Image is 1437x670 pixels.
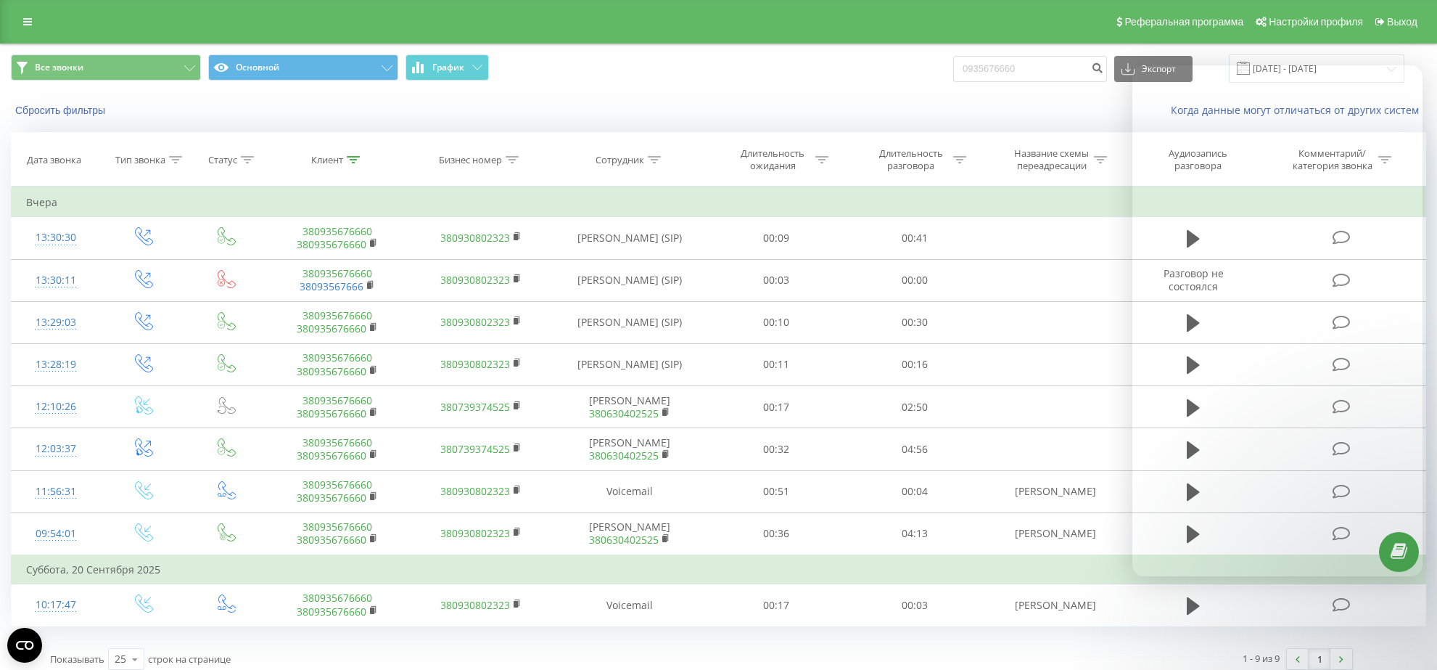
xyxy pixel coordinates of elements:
td: 00:32 [707,428,845,470]
td: 02:50 [845,386,983,428]
td: [PERSON_NAME] [553,512,707,555]
div: Сотрудник [596,154,644,166]
a: 380935676660 [297,533,366,547]
div: 12:03:37 [26,435,85,463]
td: [PERSON_NAME] (SIP) [553,217,707,259]
a: 380930802323 [440,598,510,612]
input: Поиск по номеру [953,56,1107,82]
td: [PERSON_NAME] (SIP) [553,343,707,385]
td: [PERSON_NAME] [984,512,1127,555]
iframe: Intercom live chat [1388,588,1422,623]
div: 13:28:19 [26,351,85,379]
button: Сбросить фильтры [11,104,112,117]
div: 1 - 9 из 9 [1243,651,1280,666]
div: Дата звонка [27,154,81,166]
a: 380739374525 [440,400,510,414]
td: 00:17 [707,584,845,626]
a: 380930802323 [440,357,510,371]
td: 00:51 [707,470,845,512]
div: Клиент [311,154,343,166]
a: 380935676660 [302,436,372,449]
a: 380739374525 [440,442,510,456]
div: 13:30:30 [26,224,85,252]
button: Open CMP widget [7,628,42,663]
a: 380935676660 [297,449,366,462]
td: Voicemail [553,470,707,512]
a: 380630402525 [589,533,659,547]
a: 380935676660 [302,520,372,534]
div: 11:56:31 [26,478,85,506]
a: 380935676660 [302,266,372,280]
td: [PERSON_NAME] [553,428,707,470]
td: 00:30 [845,301,983,343]
span: График [432,62,464,73]
td: 00:03 [707,259,845,301]
div: 09:54:01 [26,520,85,548]
a: 380630402525 [589,407,659,420]
td: Voicemail [553,584,707,626]
td: 04:13 [845,512,983,555]
span: Настройки профиля [1269,16,1363,28]
td: 00:16 [845,343,983,385]
a: 380935676660 [302,224,372,238]
td: 00:09 [707,217,845,259]
div: Длительность разговора [872,147,950,172]
a: 380935676660 [297,322,366,335]
div: 25 [115,652,126,666]
span: Все звонки [35,62,83,73]
a: 380935676660 [297,605,366,618]
td: 00:04 [845,470,983,512]
a: 380630402525 [589,449,659,462]
a: 380935676660 [302,351,372,364]
td: [PERSON_NAME] (SIP) [553,259,707,301]
td: [PERSON_NAME] [553,386,707,428]
a: 1 [1309,649,1330,669]
div: Тип звонка [115,154,165,166]
div: Название схемы переадресации [1013,147,1090,172]
span: Реферальная программа [1124,16,1243,28]
td: 00:11 [707,343,845,385]
a: 380935676660 [297,491,366,504]
span: Показывать [50,653,104,666]
a: 380930802323 [440,231,510,245]
a: 380935676660 [302,591,372,605]
a: 380930802323 [440,484,510,498]
button: Все звонки [11,54,201,81]
a: 380930802323 [440,315,510,329]
a: 380935676660 [297,237,366,251]
span: строк на странице [148,653,231,666]
iframe: Intercom live chat [1132,65,1422,576]
td: 00:10 [707,301,845,343]
div: 13:30:11 [26,266,85,295]
td: 00:03 [845,584,983,626]
div: Длительность ожидания [734,147,812,172]
a: 380935676660 [297,364,366,378]
div: 12:10:26 [26,393,85,421]
a: 380930802323 [440,273,510,287]
a: 380935676660 [302,393,372,407]
a: 380935676660 [297,407,366,420]
td: [PERSON_NAME] [984,584,1127,626]
div: Статус [208,154,237,166]
td: Вчера [12,188,1426,217]
a: 38093567666 [300,279,363,293]
a: 380935676660 [302,478,372,491]
button: Экспорт [1114,56,1193,82]
td: 04:56 [845,428,983,470]
div: Бизнес номер [439,154,502,166]
a: 380935676660 [302,309,372,322]
button: Основной [208,54,398,81]
td: 00:00 [845,259,983,301]
a: 380930802323 [440,526,510,540]
td: 00:41 [845,217,983,259]
td: 00:36 [707,512,845,555]
td: Суббота, 20 Сентября 2025 [12,555,1426,584]
td: [PERSON_NAME] (SIP) [553,301,707,343]
td: 00:17 [707,386,845,428]
button: График [405,54,489,81]
div: 10:17:47 [26,591,85,619]
div: 13:29:03 [26,309,85,337]
span: Выход [1387,16,1417,28]
td: [PERSON_NAME] [984,470,1127,512]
